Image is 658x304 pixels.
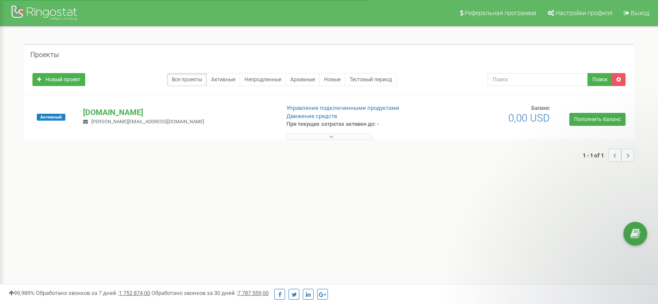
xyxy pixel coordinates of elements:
span: 99,989% [9,290,35,296]
span: Реферальная программа [465,10,536,16]
span: Активный [37,114,65,121]
a: Архивные [286,73,320,86]
a: Движение средств [286,113,337,119]
input: Поиск [487,73,588,86]
p: При текущих затратах активен до: - [286,120,425,128]
a: Непродленные [240,73,286,86]
span: Настройки профиля [555,10,613,16]
p: [DOMAIN_NAME] [83,107,272,118]
span: Выход [631,10,649,16]
a: Управление подключенными продуктами [286,105,399,111]
button: Поиск [587,73,612,86]
iframe: Intercom live chat [629,255,649,276]
span: Обработано звонков за 30 дней : [151,290,269,296]
a: Новые [319,73,345,86]
span: [PERSON_NAME][EMAIL_ADDRESS][DOMAIN_NAME] [91,119,204,125]
span: Обработано звонков за 7 дней : [36,290,150,296]
u: 1 752 874,00 [119,290,150,296]
a: Все проекты [167,73,207,86]
a: Тестовый период [345,73,397,86]
a: Активные [206,73,240,86]
a: Новый проект [32,73,85,86]
u: 7 787 559,00 [238,290,269,296]
h5: Проекты [30,51,59,59]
